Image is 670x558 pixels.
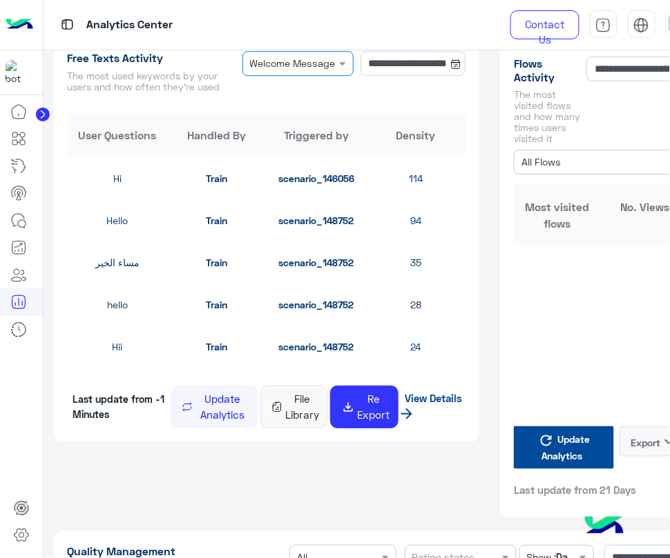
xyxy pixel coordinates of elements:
span: Last update from 21 Days [514,483,636,497]
div: Train [167,339,267,354]
div: User Questions [68,127,167,143]
h1: Flows Activity [514,57,581,84]
div: Hello [68,213,167,228]
div: 28 [366,297,466,312]
img: hulul-logo.png [580,503,629,551]
img: tab [59,16,76,33]
div: scenario_148752 [267,213,366,228]
div: Most visited flows [514,199,602,232]
img: repeat [182,401,193,412]
img: tab [633,17,649,33]
button: file_downloadRe Export [330,386,399,428]
img: file [271,401,283,412]
div: hello [68,297,167,312]
span: Last update from -1 Minutes [73,387,166,427]
span: Update Analytics [542,430,591,465]
img: tab [595,17,611,33]
div: Triggered by [267,127,366,143]
a: View Details [399,385,463,426]
div: Train [167,213,267,228]
div: 35 [366,255,466,270]
button: File Library [260,386,327,428]
a: Contact Us [510,10,580,39]
div: scenario_148752 [267,297,366,312]
div: 24 [366,339,466,354]
a: tab [590,10,618,39]
div: Train [167,171,267,186]
h5: The most used keywords by your users and how often they’re used [68,70,231,92]
div: scenario_146056 [267,171,366,186]
div: مساء الخير [68,255,167,270]
div: 94 [366,213,466,228]
button: Update Analytics [171,386,258,428]
div: scenario_148752 [267,255,366,270]
div: Hii [68,339,167,354]
div: Density [366,127,466,143]
div: Handled By [167,127,267,143]
div: Train [167,297,267,312]
img: Logo [6,10,33,39]
div: 114 [366,171,466,186]
img: 317874714732967 [6,60,30,85]
span: file_download [341,400,355,414]
div: Train [167,255,267,270]
p: Analytics Center [86,16,173,34]
button: Update Analytics [514,426,614,469]
h1: Free Texts Activity [68,51,231,65]
div: Hi [68,171,167,186]
div: scenario_148752 [267,339,366,354]
h5: The most visited flows and how many times users visited it [514,89,581,144]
